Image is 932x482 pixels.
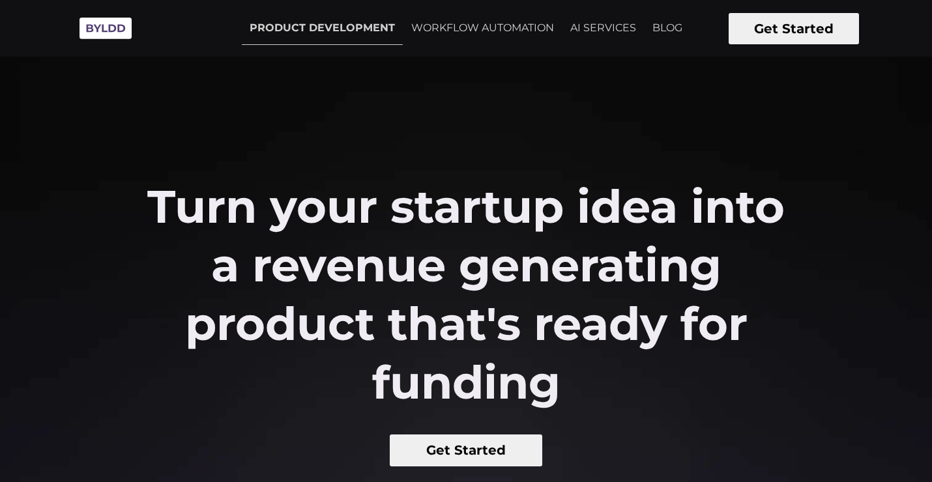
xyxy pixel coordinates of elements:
a: PRODUCT DEVELOPMENT [242,12,403,45]
button: Get Started [390,434,543,466]
a: AI SERVICES [562,12,644,44]
img: Byldd - Product Development Company [73,10,138,46]
a: BLOG [645,12,690,44]
button: Get Started [729,13,859,44]
h2: Turn your startup idea into a revenue generating product that's ready for funding [140,177,793,412]
a: WORKFLOW AUTOMATION [403,12,562,44]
